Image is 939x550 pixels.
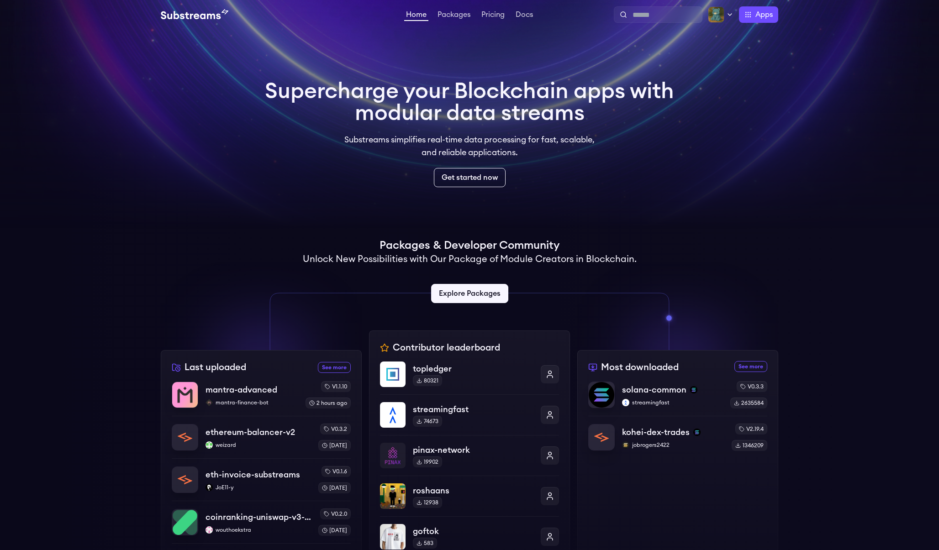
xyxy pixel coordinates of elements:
[622,426,690,439] p: kohei-dex-trades
[413,497,442,508] div: 12938
[755,9,773,20] span: Apps
[708,6,724,23] img: Profile
[380,402,406,428] img: streamingfast
[514,11,535,20] a: Docs
[413,403,533,416] p: streamingfast
[413,525,533,538] p: goftok
[172,467,198,492] img: eth-invoice-substreams
[380,443,406,468] img: pinax-network
[306,398,351,409] div: 2 hours ago
[318,482,351,493] div: [DATE]
[413,484,533,497] p: roshaans
[693,429,701,436] img: solana
[413,375,442,386] div: 80321
[172,501,351,543] a: coinranking-uniswap-v3-forkscoinranking-uniswap-v3-forkswouthoekstrawouthoekstrav0.2.0[DATE]
[436,11,472,20] a: Packages
[206,526,311,534] p: wouthoekstra
[380,476,559,516] a: roshaansroshaans12938
[338,133,601,159] p: Substreams simplifies real-time data processing for fast, scalable, and reliable applications.
[161,9,228,20] img: Substream's logo
[737,381,767,392] div: v0.3.3
[431,284,508,303] a: Explore Packages
[172,381,351,416] a: mantra-advancedmantra-advancedmantra-finance-botmantra-finance-botv1.1.102 hours ago
[172,458,351,501] a: eth-invoice-substreamseth-invoice-substreamsJoE11-yJoE11-yv0.1.6[DATE]
[206,484,213,491] img: JoE11-y
[413,456,442,467] div: 19902
[320,508,351,519] div: v0.2.0
[480,11,506,20] a: Pricing
[434,168,506,187] a: Get started now
[413,416,442,427] div: 74673
[206,526,213,534] img: wouthoekstra
[380,435,559,476] a: pinax-networkpinax-network19902
[206,383,277,396] p: mantra-advanced
[588,381,767,416] a: solana-commonsolana-commonsolanastreamingfaststreamingfastv0.3.32635584
[303,253,637,266] h2: Unlock New Possibilities with Our Package of Module Creators in Blockchain.
[589,382,614,408] img: solana-common
[265,80,674,124] h1: Supercharge your Blockchain apps with modular data streams
[413,362,533,375] p: topledger
[380,238,559,253] h1: Packages & Developer Community
[622,441,629,449] img: jobrogers2422
[622,399,723,406] p: streamingfast
[322,466,351,477] div: v0.1.6
[413,538,437,549] div: 583
[206,484,311,491] p: JoE11-y
[321,381,351,392] div: v1.1.10
[735,424,767,435] div: v2.19.4
[734,361,767,372] a: See more most downloaded packages
[380,524,406,550] img: goftok
[404,11,428,21] a: Home
[589,424,614,450] img: kohei-dex-trades
[380,394,559,435] a: streamingfaststreamingfast74673
[732,440,767,451] div: 1346209
[206,468,300,481] p: eth-invoice-substreams
[206,399,298,406] p: mantra-finance-bot
[730,398,767,409] div: 2635584
[690,386,697,393] img: solana
[206,441,213,449] img: weizard
[318,362,351,373] a: See more recently uploaded packages
[380,361,406,387] img: topledger
[206,426,295,439] p: ethereum-balancer-v2
[588,416,767,451] a: kohei-dex-tradeskohei-dex-tradessolanajobrogers2422jobrogers2422v2.19.41346209
[172,382,198,408] img: mantra-advanced
[206,399,213,406] img: mantra-finance-bot
[380,483,406,509] img: roshaans
[622,383,686,396] p: solana-common
[172,416,351,458] a: ethereum-balancer-v2ethereum-balancer-v2weizardweizardv0.3.2[DATE]
[318,525,351,536] div: [DATE]
[380,361,559,394] a: topledgertopledger80321
[206,441,311,449] p: weizard
[172,509,198,535] img: coinranking-uniswap-v3-forks
[320,424,351,435] div: v0.3.2
[622,441,724,449] p: jobrogers2422
[413,444,533,456] p: pinax-network
[206,511,311,524] p: coinranking-uniswap-v3-forks
[318,440,351,451] div: [DATE]
[172,424,198,450] img: ethereum-balancer-v2
[622,399,629,406] img: streamingfast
